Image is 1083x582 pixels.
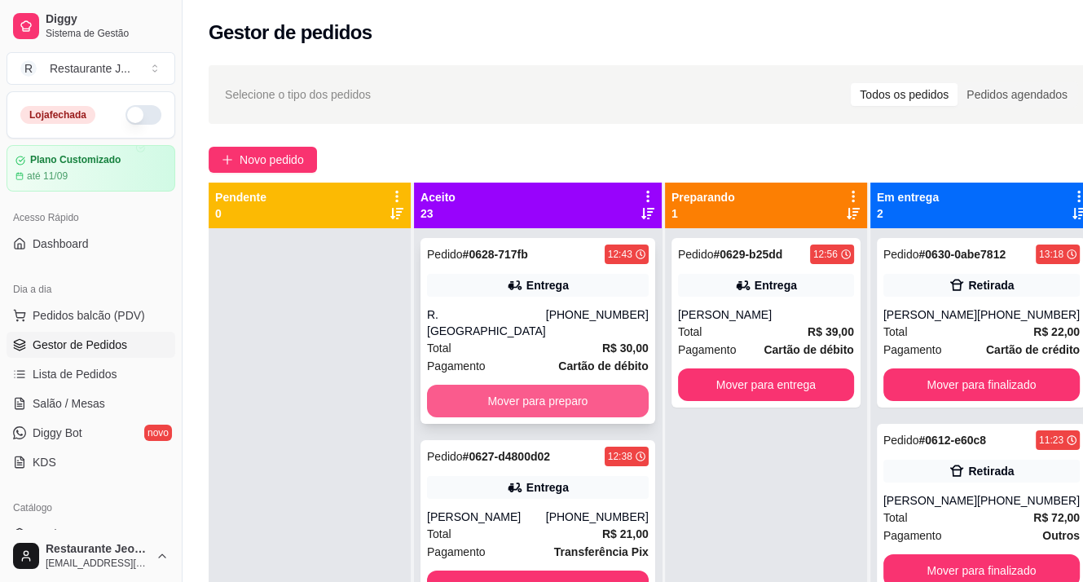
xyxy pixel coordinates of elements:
[713,248,782,261] strong: # 0629-b25dd
[7,52,175,85] button: Select a team
[427,248,463,261] span: Pedido
[463,450,550,463] strong: # 0627-d4800d02
[50,60,130,77] div: Restaurante J ...
[7,145,175,192] a: Plano Customizadoaté 11/09
[33,526,78,542] span: Produtos
[27,170,68,183] article: até 11/09
[546,509,649,525] div: [PHONE_NUMBER]
[986,343,1080,356] strong: Cartão de crédito
[33,425,82,441] span: Diggy Bot
[427,509,546,525] div: [PERSON_NAME]
[678,368,854,401] button: Mover para entrega
[602,342,649,355] strong: R$ 30,00
[7,302,175,328] button: Pedidos balcão (PDV)
[33,307,145,324] span: Pedidos balcão (PDV)
[46,27,169,40] span: Sistema de Gestão
[215,205,266,222] p: 0
[883,341,942,359] span: Pagamento
[877,189,939,205] p: Em entrega
[7,495,175,521] div: Catálogo
[427,385,649,417] button: Mover para preparo
[883,492,977,509] div: [PERSON_NAME]
[46,542,149,557] span: Restaurante Jeová jireh
[7,449,175,475] a: KDS
[33,366,117,382] span: Lista de Pedidos
[7,390,175,417] a: Salão / Mesas
[813,248,838,261] div: 12:56
[883,527,942,545] span: Pagamento
[209,147,317,173] button: Novo pedido
[678,248,714,261] span: Pedido
[968,463,1014,479] div: Retirada
[678,323,702,341] span: Total
[7,420,175,446] a: Diggy Botnovo
[1033,511,1080,524] strong: R$ 72,00
[7,536,175,575] button: Restaurante Jeová jireh[EMAIL_ADDRESS][DOMAIN_NAME]
[125,105,161,125] button: Alterar Status
[877,205,939,222] p: 2
[671,189,735,205] p: Preparando
[46,12,169,27] span: Diggy
[427,357,486,375] span: Pagamento
[225,86,371,104] span: Selecione o tipo dos pedidos
[755,277,797,293] div: Entrega
[678,341,737,359] span: Pagamento
[20,106,95,124] div: Loja fechada
[427,525,451,543] span: Total
[7,332,175,358] a: Gestor de Pedidos
[526,277,569,293] div: Entrega
[7,361,175,387] a: Lista de Pedidos
[851,83,958,106] div: Todos os pedidos
[20,60,37,77] span: R
[1033,325,1080,338] strong: R$ 22,00
[427,339,451,357] span: Total
[222,154,233,165] span: plus
[526,479,569,496] div: Entrega
[209,20,372,46] h2: Gestor de pedidos
[602,527,649,540] strong: R$ 21,00
[883,368,1080,401] button: Mover para finalizado
[33,337,127,353] span: Gestor de Pedidos
[883,323,908,341] span: Total
[958,83,1076,106] div: Pedidos agendados
[671,205,735,222] p: 1
[883,509,908,527] span: Total
[240,151,304,169] span: Novo pedido
[46,557,149,570] span: [EMAIL_ADDRESS][DOMAIN_NAME]
[558,359,648,373] strong: Cartão de débito
[463,248,528,261] strong: # 0628-717fb
[554,545,649,558] strong: Transferência Pix
[1039,248,1063,261] div: 13:18
[1042,529,1080,542] strong: Outros
[33,395,105,412] span: Salão / Mesas
[427,543,486,561] span: Pagamento
[1039,434,1063,447] div: 11:23
[420,205,456,222] p: 23
[977,306,1080,323] div: [PHONE_NUMBER]
[764,343,853,356] strong: Cartão de débito
[808,325,854,338] strong: R$ 39,00
[678,306,854,323] div: [PERSON_NAME]
[7,231,175,257] a: Dashboard
[546,306,649,339] div: [PHONE_NUMBER]
[968,277,1014,293] div: Retirada
[7,7,175,46] a: DiggySistema de Gestão
[7,276,175,302] div: Dia a dia
[215,189,266,205] p: Pendente
[918,248,1006,261] strong: # 0630-0abe7812
[883,434,919,447] span: Pedido
[7,205,175,231] div: Acesso Rápido
[30,154,121,166] article: Plano Customizado
[918,434,986,447] strong: # 0612-e60c8
[33,236,89,252] span: Dashboard
[420,189,456,205] p: Aceito
[883,306,977,323] div: [PERSON_NAME]
[427,450,463,463] span: Pedido
[883,248,919,261] span: Pedido
[33,454,56,470] span: KDS
[608,450,632,463] div: 12:38
[608,248,632,261] div: 12:43
[977,492,1080,509] div: [PHONE_NUMBER]
[7,521,175,547] a: Produtos
[427,306,546,339] div: R. [GEOGRAPHIC_DATA]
